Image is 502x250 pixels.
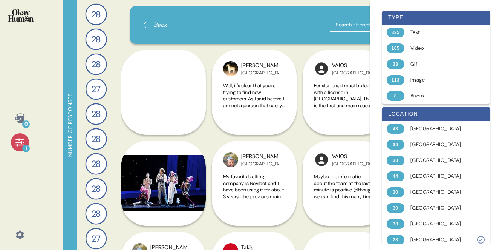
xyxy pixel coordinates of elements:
[410,76,470,84] div: Image
[92,32,101,46] span: 28
[92,207,101,220] span: 28
[92,157,101,170] span: 28
[223,82,285,228] span: Well, it's clear that you're trying to find new customers. As I said before I am not a person tha...
[387,156,404,165] div: 30
[387,124,404,134] div: 43
[332,70,370,76] div: [GEOGRAPHIC_DATA]
[92,8,101,21] span: 28
[332,161,370,167] div: [GEOGRAPHIC_DATA]
[387,187,404,197] div: 30
[241,62,279,70] div: [PERSON_NAME]
[410,141,470,148] div: [GEOGRAPHIC_DATA]
[314,82,376,215] span: For starters, it must be legal with a license in [GEOGRAPHIC_DATA]. This is the first and main re...
[241,161,279,167] div: [GEOGRAPHIC_DATA]
[92,57,101,71] span: 28
[223,152,238,167] img: 18_PROFILE_PICTURE_17c531e5-4617-44ce-9fa0-231a9427e2b6-1_all_64.jpg
[387,59,404,69] div: 33
[387,140,404,150] div: 30
[410,157,470,164] div: [GEOGRAPHIC_DATA]
[314,152,329,167] img: l1ibTKarBSWXLOhlfT5LxFP+OttMJpPJZDKZTCbz9PgHEggSPYjZSwEAAAAASUVORK5CYII=
[332,153,370,161] div: VAIOS
[387,171,404,181] div: 44
[410,236,470,244] div: [GEOGRAPHIC_DATA]
[410,188,470,196] div: [GEOGRAPHIC_DATA]
[410,29,470,36] div: Text
[332,62,370,70] div: VAIOS
[410,92,470,100] div: Audio
[387,75,404,85] div: 113
[410,173,470,180] div: [GEOGRAPHIC_DATA]
[382,11,490,25] div: type
[223,61,238,76] img: 390_PROFILE_PICTURE_461587340_933909542113706_4648834239923314270_n.jpg
[92,232,100,245] span: 27
[241,153,279,161] div: [PERSON_NAME]
[387,203,404,213] div: 30
[410,125,470,133] div: [GEOGRAPHIC_DATA]
[410,60,470,68] div: Gif
[387,43,404,53] div: 105
[330,18,424,32] input: Search filtered responses
[92,107,101,120] span: 28
[314,61,329,76] img: l1ibTKarBSWXLOhlfT5LxFP+OttMJpPJZDKZTCbz9PgHEggSPYjZSwEAAAAASUVORK5CYII=
[92,132,101,145] span: 28
[410,204,470,212] div: [GEOGRAPHIC_DATA]
[387,28,404,37] div: 325
[387,91,404,101] div: 8
[387,235,404,245] div: 28
[8,9,34,22] img: okayhuman.3b1b6348.png
[154,20,168,29] span: Back
[382,107,490,121] div: location
[22,120,30,128] div: 0
[241,70,279,76] div: [GEOGRAPHIC_DATA]
[410,220,470,228] div: [GEOGRAPHIC_DATA]
[387,219,404,229] div: 30
[22,145,30,152] div: 1
[92,182,101,195] span: 28
[92,83,100,96] span: 27
[410,45,470,52] div: Video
